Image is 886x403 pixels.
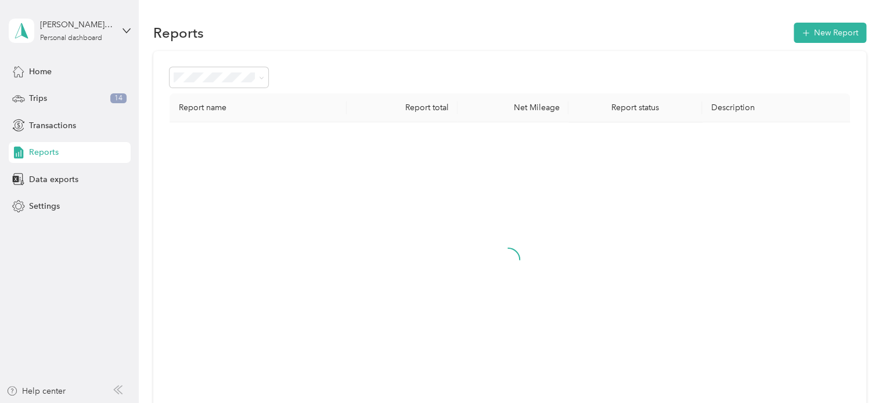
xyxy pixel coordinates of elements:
h1: Reports [153,27,204,39]
span: Reports [29,146,59,158]
iframe: Everlance-gr Chat Button Frame [821,338,886,403]
span: Trips [29,92,47,104]
button: New Report [794,23,866,43]
div: Report status [578,103,692,112]
th: Description [702,93,850,122]
span: Data exports [29,173,78,186]
th: Net Mileage [458,93,568,122]
div: [PERSON_NAME][EMAIL_ADDRESS][PERSON_NAME][DOMAIN_NAME] [40,19,113,31]
span: 14 [110,93,127,104]
span: Settings [29,200,60,212]
th: Report name [170,93,347,122]
th: Report total [347,93,458,122]
span: Transactions [29,119,76,132]
span: Home [29,66,52,78]
button: Help center [6,385,66,397]
div: Personal dashboard [40,35,102,42]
